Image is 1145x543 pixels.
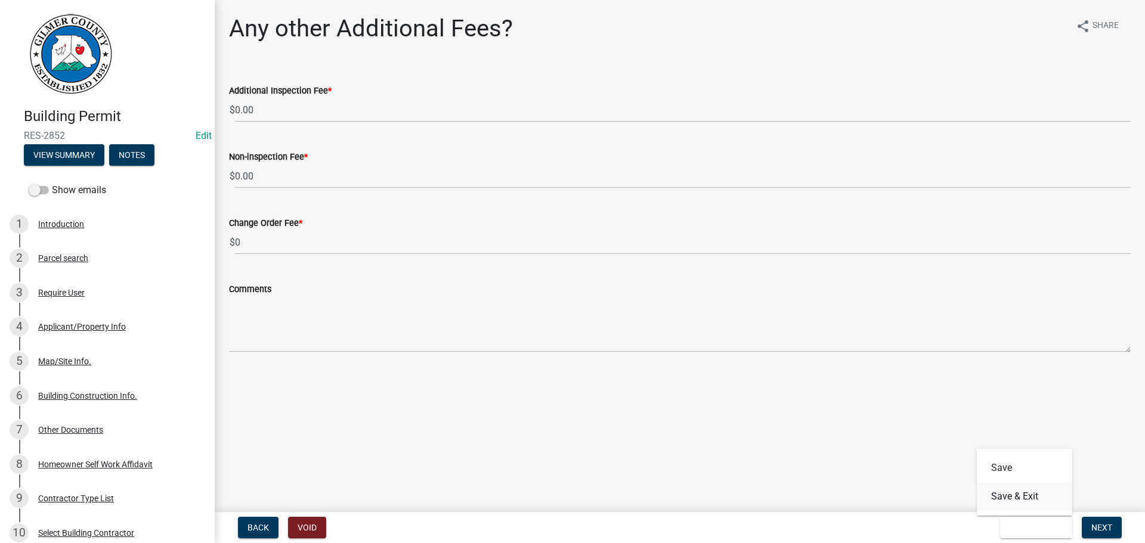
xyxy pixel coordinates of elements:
[10,249,29,268] div: 2
[24,130,191,141] span: RES-2852
[229,14,513,43] h1: Any other Additional Fees?
[10,386,29,405] div: 6
[38,322,126,331] div: Applicant/Property Info
[10,420,29,439] div: 7
[10,489,29,508] div: 9
[38,460,153,468] div: Homeowner Self Work Affidavit
[977,482,1072,511] button: Save & Exit
[24,144,104,166] button: View Summary
[196,130,212,141] wm-modal-confirm: Edit Application Number
[10,455,29,474] div: 8
[247,523,269,532] span: Back
[229,219,302,228] label: Change Order Fee
[109,144,154,166] button: Notes
[1093,19,1119,33] span: Share
[238,517,278,538] button: Back
[38,529,134,537] div: Select Building Contractor
[10,317,29,336] div: 4
[10,283,29,302] div: 3
[196,130,212,141] a: Edit
[38,392,137,400] div: Building Construction Info.
[1010,523,1056,532] span: Save & Exit
[109,151,154,160] wm-modal-confirm: Notes
[38,254,88,262] div: Parcel search
[24,13,113,95] img: Gilmer County, Georgia
[1091,523,1112,532] span: Next
[24,108,205,125] h4: Building Permit
[10,215,29,234] div: 1
[1000,517,1072,538] button: Save & Exit
[38,494,114,502] div: Contractor Type List
[229,164,236,188] span: $
[1066,14,1128,38] button: shareShare
[38,426,103,434] div: Other Documents
[229,98,236,122] span: $
[977,449,1072,516] div: Save & Exit
[229,87,332,95] label: Additional Inspection Fee
[29,183,106,197] label: Show emails
[38,220,84,228] div: Introduction
[229,153,308,162] label: Non-inspection Fee
[229,230,236,255] span: $
[10,523,29,542] div: 10
[288,517,326,538] button: Void
[24,151,104,160] wm-modal-confirm: Summary
[1076,19,1090,33] i: share
[10,352,29,371] div: 5
[38,357,91,365] div: Map/Site Info.
[229,286,271,294] label: Comments
[38,288,85,297] div: Require User
[977,454,1072,482] button: Save
[1082,517,1122,538] button: Next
